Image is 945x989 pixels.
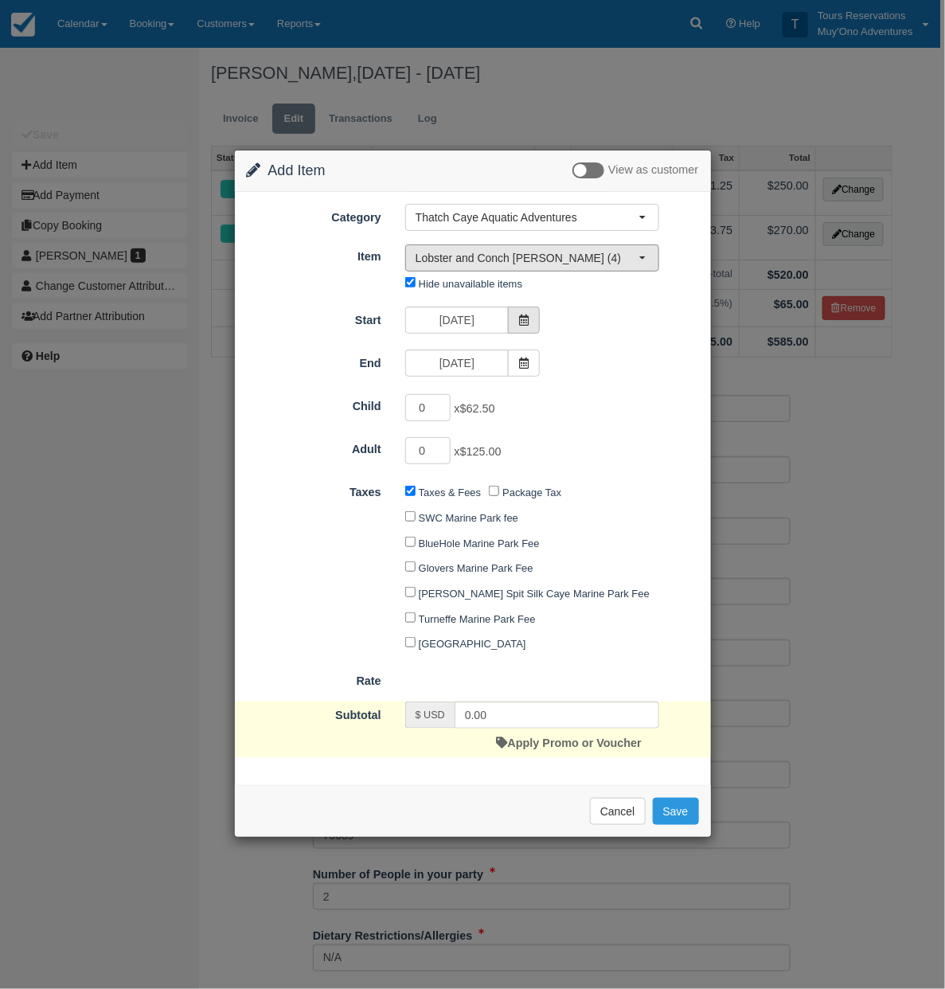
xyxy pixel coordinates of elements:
label: Start [235,307,393,329]
button: Lobster and Conch [PERSON_NAME] (4) [405,244,659,272]
span: $62.50 [460,403,495,416]
label: Glovers Marine Park Fee [419,562,533,574]
label: Turneffe Marine Park Fee [419,613,536,625]
label: [GEOGRAPHIC_DATA] [419,638,526,650]
label: Category [235,204,393,226]
label: Taxes & Fees [419,487,481,498]
label: Package Tax [502,487,561,498]
small: $ USD [416,709,445,721]
label: [PERSON_NAME] Spit Silk Caye Marine Park Fee [419,588,650,600]
span: x [454,446,501,459]
label: Child [235,393,393,415]
span: Lobster and Conch [PERSON_NAME] (4) [416,250,638,266]
input: Adult [405,437,451,464]
label: Item [235,243,393,265]
span: x [454,403,494,416]
span: Thatch Caye Aquatic Adventures [416,209,638,225]
label: Hide unavailable items [419,278,522,290]
span: View as customer [608,164,698,177]
label: Adult [235,436,393,458]
label: End [235,350,393,372]
input: Child [405,394,451,421]
label: Rate [235,667,393,690]
span: Add Item [268,162,326,178]
label: BlueHole Marine Park Fee [419,537,540,549]
button: Save [653,798,699,825]
button: Cancel [590,798,646,825]
label: SWC Marine Park fee [419,512,518,524]
a: Apply Promo or Voucher [497,737,642,749]
button: Thatch Caye Aquatic Adventures [405,204,659,231]
label: Taxes [235,479,393,501]
label: Subtotal [235,702,393,724]
span: $125.00 [460,446,502,459]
